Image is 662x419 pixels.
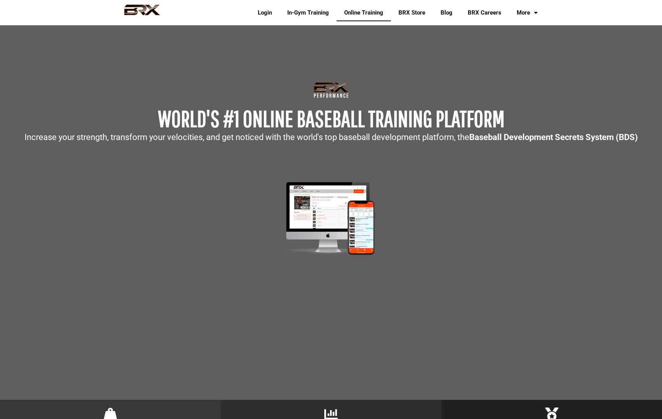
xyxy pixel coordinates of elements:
[280,4,337,21] a: In-Gym Training
[460,4,509,21] a: BRX Careers
[117,4,167,21] img: BRX Performance
[469,132,638,142] strong: Baseball Development Secrets System (BDS)
[312,80,350,99] img: Transparent-Black-BRX-Logo-White-Performance
[337,4,391,21] a: Online Training
[244,4,545,21] div: Navigation Menu
[158,105,504,132] span: WORLD'S #1 ONLINE BASEBALL TRAINING PLATFORM
[250,4,280,21] a: Login
[270,180,392,257] img: Mockup-2-large
[391,4,433,21] a: BRX Store
[433,4,460,21] a: Blog
[4,133,658,142] p: Increase your strength, transform your velocities, and get noticed with the world's top baseball ...
[509,4,545,21] a: More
